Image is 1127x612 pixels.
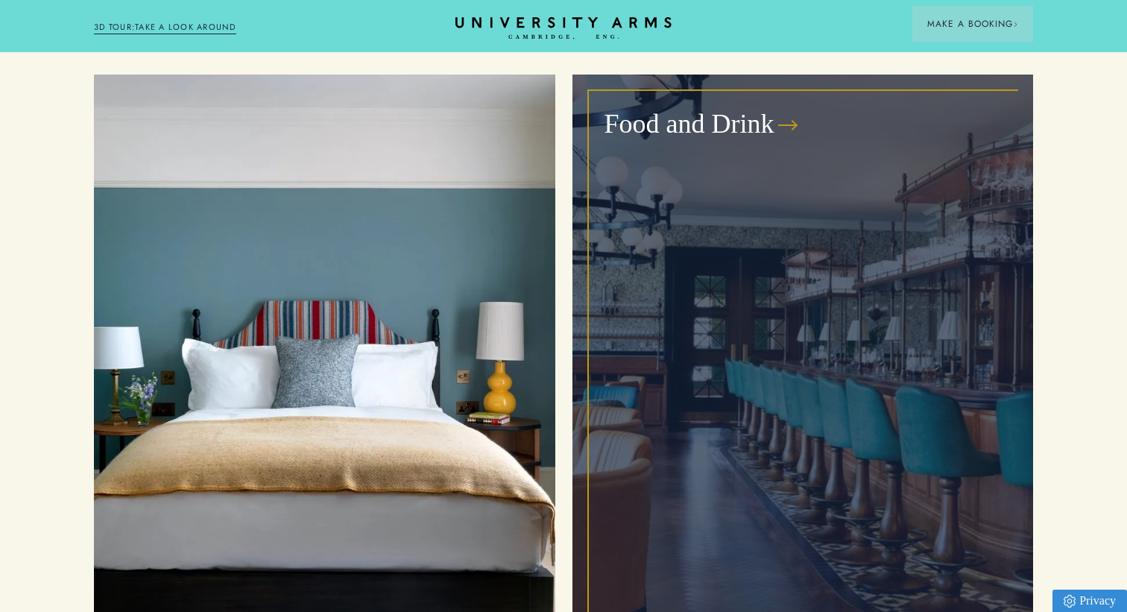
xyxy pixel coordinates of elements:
[1052,590,1127,612] a: Privacy
[455,17,672,40] a: Home
[1013,22,1018,27] img: Arrow icon
[1064,595,1076,608] img: Privacy
[927,17,1018,31] span: Make a Booking
[912,6,1033,42] button: Make a BookingArrow icon
[604,107,774,142] h3: Food and Drink
[94,21,236,34] a: 3D TOUR:TAKE A LOOK AROUND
